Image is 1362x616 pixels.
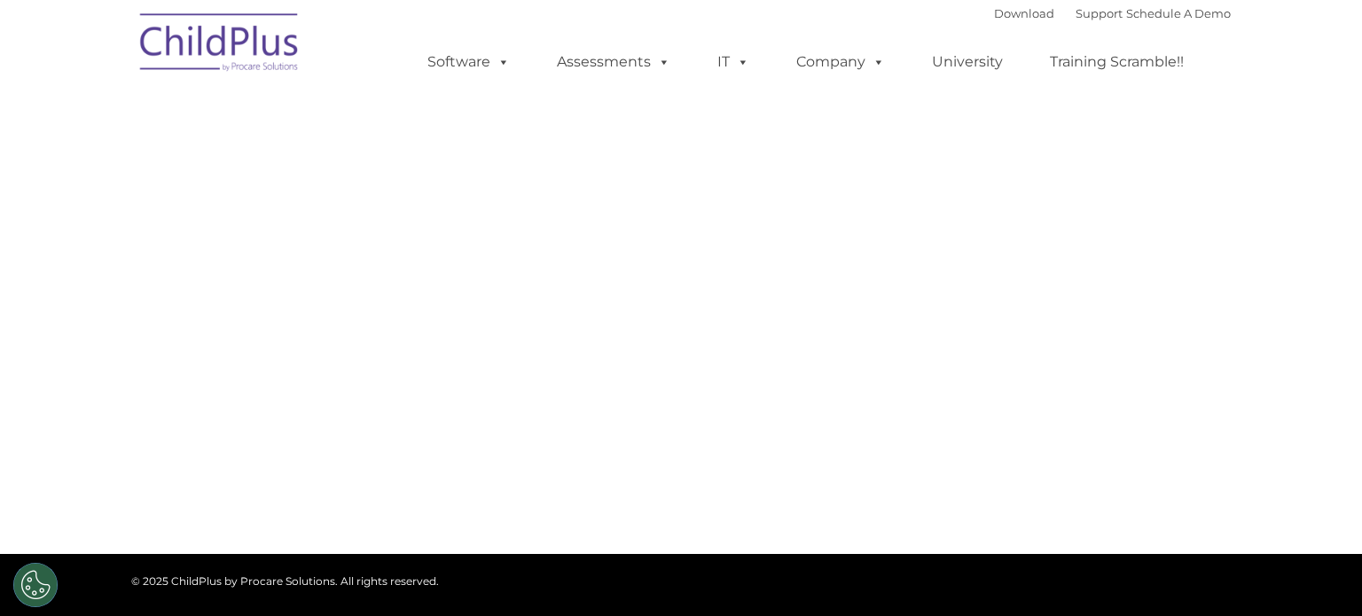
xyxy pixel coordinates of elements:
a: Assessments [539,44,688,80]
span: © 2025 ChildPlus by Procare Solutions. All rights reserved. [131,574,439,588]
a: IT [700,44,767,80]
a: Support [1076,6,1123,20]
a: Training Scramble!! [1032,44,1202,80]
a: Download [994,6,1054,20]
font: | [994,6,1231,20]
a: Schedule A Demo [1126,6,1231,20]
img: ChildPlus by Procare Solutions [131,1,309,90]
a: Software [410,44,528,80]
a: University [914,44,1021,80]
iframe: Form 0 [145,308,1217,441]
a: Company [779,44,903,80]
button: Cookies Settings [13,563,58,607]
